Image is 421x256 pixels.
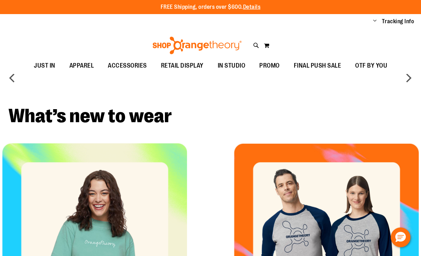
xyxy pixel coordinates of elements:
[151,37,243,54] img: Shop Orangetheory
[243,4,261,10] a: Details
[34,58,55,74] span: JUST IN
[8,106,413,126] h2: What’s new to wear
[402,71,416,85] button: next
[161,58,204,74] span: RETAIL DISPLAY
[5,71,19,85] button: prev
[161,3,261,11] p: FREE Shipping, orders over $600.
[211,58,253,74] a: IN STUDIO
[218,58,246,74] span: IN STUDIO
[69,58,94,74] span: APPAREL
[348,58,394,74] a: OTF BY YOU
[391,227,410,247] button: Hello, have a question? Let’s chat.
[252,58,287,74] a: PROMO
[259,58,280,74] span: PROMO
[27,58,62,74] a: JUST IN
[287,58,348,74] a: FINAL PUSH SALE
[355,58,387,74] span: OTF BY YOU
[154,58,211,74] a: RETAIL DISPLAY
[294,58,341,74] span: FINAL PUSH SALE
[382,18,414,25] a: Tracking Info
[62,58,101,74] a: APPAREL
[373,18,377,25] button: Account menu
[101,58,154,74] a: ACCESSORIES
[108,58,147,74] span: ACCESSORIES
